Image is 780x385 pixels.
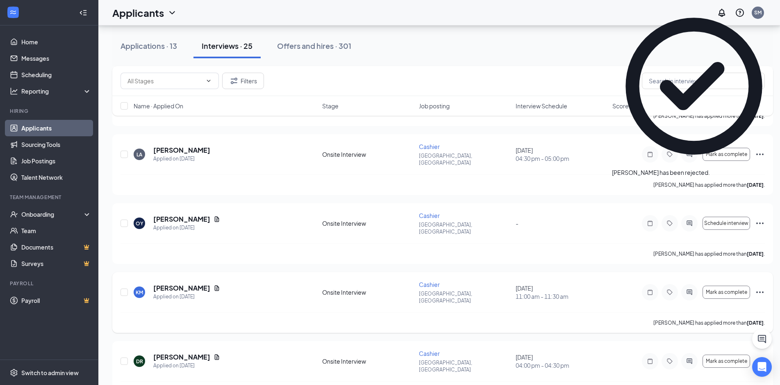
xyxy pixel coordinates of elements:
[21,34,91,50] a: Home
[153,362,220,370] div: Applied on [DATE]
[703,286,750,299] button: Mark as complete
[10,369,18,377] svg: Settings
[322,150,414,158] div: Onsite Interview
[419,221,511,235] p: [GEOGRAPHIC_DATA], [GEOGRAPHIC_DATA]
[755,356,765,366] svg: Ellipses
[684,358,694,364] svg: ActiveChat
[322,102,339,110] span: Stage
[747,182,764,188] b: [DATE]
[419,281,440,288] span: Cashier
[516,154,607,163] span: 04:30 pm - 05:00 pm
[645,289,655,296] svg: Note
[653,250,765,257] p: [PERSON_NAME] has applied more than .
[222,73,264,89] button: Filter Filters
[755,218,765,228] svg: Ellipses
[755,287,765,297] svg: Ellipses
[10,108,90,115] div: Hiring
[21,239,91,255] a: DocumentsCrown
[419,102,450,110] span: Job posting
[706,358,747,364] span: Mark as complete
[645,358,655,364] svg: Note
[516,353,607,369] div: [DATE]
[153,224,220,232] div: Applied on [DATE]
[665,289,675,296] svg: Tag
[214,285,220,291] svg: Document
[645,220,655,227] svg: Note
[10,210,18,218] svg: UserCheck
[21,50,91,66] a: Messages
[747,251,764,257] b: [DATE]
[10,194,90,201] div: Team Management
[21,222,91,239] a: Team
[665,358,675,364] svg: Tag
[10,87,18,95] svg: Analysis
[121,41,177,51] div: Applications · 13
[516,292,607,300] span: 11:00 am - 11:30 am
[153,284,210,293] h5: [PERSON_NAME]
[612,168,710,177] div: [PERSON_NAME] has been rejected.
[322,357,414,365] div: Onsite Interview
[214,354,220,360] svg: Document
[516,146,607,163] div: [DATE]
[10,280,90,287] div: Payroll
[703,217,750,230] button: Schedule interview
[21,210,84,218] div: Onboarding
[153,215,210,224] h5: [PERSON_NAME]
[153,293,220,301] div: Applied on [DATE]
[703,355,750,368] button: Mark as complete
[516,284,607,300] div: [DATE]
[202,41,252,51] div: Interviews · 25
[419,212,440,219] span: Cashier
[419,290,511,304] p: [GEOGRAPHIC_DATA], [GEOGRAPHIC_DATA]
[21,169,91,186] a: Talent Network
[136,220,143,227] div: OY
[684,289,694,296] svg: ActiveChat
[214,216,220,222] svg: Document
[706,289,747,295] span: Mark as complete
[9,8,17,16] svg: WorkstreamLogo
[205,78,212,84] svg: ChevronDown
[127,76,202,85] input: All Stages
[21,136,91,153] a: Sourcing Tools
[134,102,183,110] span: Name · Applied On
[153,353,210,362] h5: [PERSON_NAME]
[277,41,351,51] div: Offers and hires · 301
[21,292,91,309] a: PayrollCrown
[21,87,92,95] div: Reporting
[21,153,91,169] a: Job Postings
[747,320,764,326] b: [DATE]
[653,181,765,188] p: [PERSON_NAME] has applied more than .
[419,350,440,357] span: Cashier
[21,66,91,83] a: Scheduling
[112,6,164,20] h1: Applicants
[79,9,87,17] svg: Collapse
[419,143,440,150] span: Cashier
[612,4,776,168] svg: CheckmarkCircle
[684,220,694,227] svg: ActiveChat
[153,146,210,155] h5: [PERSON_NAME]
[757,334,767,344] svg: ChatActive
[21,255,91,272] a: SurveysCrown
[167,8,177,18] svg: ChevronDown
[21,120,91,136] a: Applicants
[665,220,675,227] svg: Tag
[229,76,239,86] svg: Filter
[153,155,210,163] div: Applied on [DATE]
[136,289,143,296] div: KM
[704,220,748,226] span: Schedule interview
[752,329,772,349] button: ChatActive
[419,359,511,373] p: [GEOGRAPHIC_DATA], [GEOGRAPHIC_DATA]
[516,220,518,227] span: -
[419,152,511,166] p: [GEOGRAPHIC_DATA], [GEOGRAPHIC_DATA]
[752,357,772,377] div: Open Intercom Messenger
[322,219,414,227] div: Onsite Interview
[21,369,79,377] div: Switch to admin view
[516,361,607,369] span: 04:00 pm - 04:30 pm
[136,358,143,365] div: DR
[653,319,765,326] p: [PERSON_NAME] has applied more than .
[516,102,567,110] span: Interview Schedule
[136,151,142,158] div: LA
[322,288,414,296] div: Onsite Interview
